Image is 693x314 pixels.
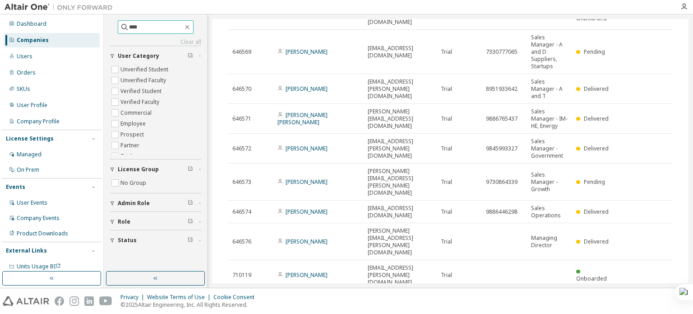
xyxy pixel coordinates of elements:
div: On Prem [17,166,39,173]
label: Verified Faculty [120,97,161,108]
span: License Group [118,166,159,173]
span: 646574 [232,208,251,216]
div: External Links [6,247,47,254]
label: No Group [120,178,148,188]
span: Managing Director [531,234,568,249]
span: 646572 [232,145,251,152]
label: Verified Student [120,86,163,97]
a: [PERSON_NAME] [286,85,328,93]
div: Cookie Consent [213,294,260,301]
label: Unverified Faculty [120,75,168,86]
span: Clear filter [188,218,193,225]
div: Companies [17,37,49,44]
span: Clear filter [188,52,193,60]
a: [PERSON_NAME] [286,145,328,152]
span: 710119 [232,272,251,279]
span: User Category [118,52,159,60]
span: 7330777065 [486,48,517,56]
span: Clear filter [188,166,193,173]
a: Clear all [110,38,201,46]
label: Trial [120,151,134,162]
span: Trial [441,178,452,186]
div: Product Downloads [17,230,68,237]
span: 646570 [232,85,251,93]
span: 646573 [232,178,251,186]
span: Trial [441,115,452,122]
span: [EMAIL_ADDRESS][PERSON_NAME][DOMAIN_NAME] [368,138,433,159]
span: Trial [441,208,452,216]
div: Users [17,53,32,60]
div: User Profile [17,102,47,109]
span: Role [118,218,130,225]
span: Sales Operations [531,205,568,219]
label: Employee [120,118,148,129]
span: Units Usage BI [17,262,61,270]
button: User Category [110,46,201,66]
a: [PERSON_NAME] [286,238,328,245]
span: [PERSON_NAME][EMAIL_ADDRESS][PERSON_NAME][DOMAIN_NAME] [368,168,433,197]
div: Managed [17,151,42,158]
button: License Group [110,159,201,179]
span: Trial [441,48,452,56]
span: [EMAIL_ADDRESS][DOMAIN_NAME] [368,45,433,59]
span: Delivered [584,208,609,216]
button: Role [110,212,201,232]
span: Sales Manager - Growth [531,171,568,193]
span: Delivered [584,85,609,93]
span: Trial [441,145,452,152]
label: Prospect [120,129,146,140]
div: Events [6,183,25,191]
div: User Events [17,199,47,206]
a: [PERSON_NAME] [286,271,328,279]
span: 8951933642 [486,85,517,93]
span: Trial [441,272,452,279]
span: [PERSON_NAME][EMAIL_ADDRESS][DOMAIN_NAME] [368,108,433,130]
span: Trial [441,85,452,93]
img: facebook.svg [55,296,64,306]
div: Dashboard [17,20,46,28]
a: [PERSON_NAME] [286,178,328,186]
div: Website Terms of Use [147,294,213,301]
label: Partner [120,140,141,151]
span: Pending [584,178,605,186]
span: Status [118,237,137,244]
span: 9730864339 [486,178,517,186]
div: License Settings [6,135,54,142]
span: 9886765437 [486,115,517,122]
span: Onboarded [576,275,607,282]
span: [EMAIL_ADDRESS][DOMAIN_NAME] [368,205,433,219]
div: Orders [17,69,36,76]
div: Privacy [120,294,147,301]
img: altair_logo.svg [3,296,49,306]
span: Delivered [584,115,609,122]
span: Sales Manager - A and D Suppliers, Startups [531,34,568,70]
img: youtube.svg [99,296,112,306]
button: Admin Role [110,193,201,213]
span: Pending [584,48,605,56]
span: Clear filter [188,200,193,207]
span: 646571 [232,115,251,122]
button: Status [110,230,201,250]
div: SKUs [17,85,30,93]
img: linkedin.svg [84,296,94,306]
span: Sales Manager - A and T [531,78,568,100]
span: Clear filter [188,237,193,244]
a: [PERSON_NAME] [286,48,328,56]
span: Sales Manager - Government [531,138,568,159]
label: Unverified Student [120,64,170,75]
span: 9886446298 [486,208,517,216]
span: 646576 [232,238,251,245]
img: Altair One [5,3,117,12]
img: instagram.svg [69,296,79,306]
a: [PERSON_NAME] [PERSON_NAME] [277,111,328,126]
span: Admin Role [118,200,150,207]
span: Sales Manager - IM-HE, Energy [531,108,568,130]
span: [PERSON_NAME][EMAIL_ADDRESS][PERSON_NAME][DOMAIN_NAME] [368,227,433,256]
span: Trial [441,238,452,245]
a: [PERSON_NAME] [286,208,328,216]
div: Company Profile [17,118,60,125]
label: Commercial [120,108,153,118]
span: Delivered [584,238,609,245]
div: Company Events [17,215,60,222]
span: [EMAIL_ADDRESS][PERSON_NAME][DOMAIN_NAME] [368,264,433,286]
